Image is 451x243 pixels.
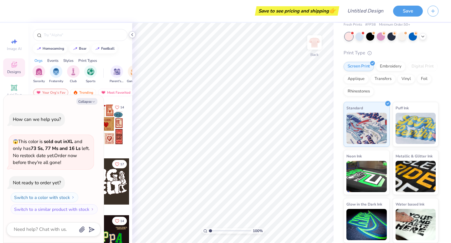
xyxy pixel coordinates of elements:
div: Back [310,52,319,57]
span: This color is and only has left . No restock date yet. Order now before they're all gone! [13,138,90,166]
img: Back [308,36,321,49]
span: 😱 [13,139,18,145]
div: Screen Print [344,62,374,71]
img: Water based Ink [396,209,436,240]
div: filter for Game Day [127,65,141,84]
span: Fresh Prints [344,22,362,27]
div: filter for Sports [84,65,97,84]
button: filter button [49,65,63,84]
div: Orgs [34,58,43,63]
button: Like [112,217,127,225]
span: # FP38 [365,22,376,27]
img: Sports Image [87,68,94,75]
span: Club [70,79,77,84]
img: Switch to a color with stock [71,196,75,199]
img: trend_line.gif [73,47,78,51]
img: most_fav.gif [36,90,41,95]
button: filter button [127,65,141,84]
span: Sports [86,79,96,84]
img: Neon Ink [346,161,387,192]
div: Print Types [78,58,97,63]
span: Add Text [7,92,22,97]
span: 14 [120,220,124,223]
div: football [101,47,115,50]
strong: 73 Ss, 77 Ms and 16 Ls [31,145,80,151]
img: trending.gif [73,90,78,95]
div: Vinyl [397,74,415,84]
img: Club Image [70,68,77,75]
div: Save to see pricing and shipping [257,6,338,16]
button: Like [112,103,127,112]
button: homecoming [33,44,67,53]
button: Like [112,160,127,168]
div: Embroidery [376,62,406,71]
img: Sorority Image [35,68,43,75]
button: Switch to a color with stock [11,192,78,202]
img: most_fav.gif [101,90,106,95]
img: Parent's Weekend Image [113,68,121,75]
strong: sold out in XL [44,138,73,145]
div: Your Org's Fav [33,89,68,96]
span: 17 [120,163,124,166]
button: Save [393,6,423,17]
img: Puff Ink [396,113,436,144]
span: Glow in the Dark Ink [346,201,382,207]
button: Switch to a similar product with stock [11,204,98,214]
img: Game Day Image [131,68,138,75]
div: Print Type [344,49,438,57]
div: Most Favorited [98,89,133,96]
div: filter for Parent's Weekend [110,65,124,84]
span: Designs [7,69,21,74]
input: Untitled Design [342,5,388,17]
div: filter for Fraternity [49,65,63,84]
span: Metallic & Glitter Ink [396,153,433,159]
button: filter button [84,65,97,84]
span: Sorority [33,79,45,84]
button: filter button [67,65,80,84]
div: filter for Club [67,65,80,84]
span: Minimum Order: 50 + [379,22,410,27]
span: Water based Ink [396,201,424,207]
span: 👉 [329,7,336,14]
img: Metallic & Glitter Ink [396,161,436,192]
div: bear [79,47,86,50]
div: Not ready to order yet? [13,180,61,186]
img: Standard [346,113,387,144]
div: Transfers [371,74,396,84]
img: Switch to a similar product with stock [91,207,94,211]
div: Styles [63,58,74,63]
span: 14 [120,106,124,109]
span: Puff Ink [396,105,409,111]
img: Glow in the Dark Ink [346,209,387,240]
button: Collapse [76,98,97,105]
div: Digital Print [407,62,438,71]
div: Events [47,58,59,63]
img: Fraternity Image [53,68,60,75]
span: Image AI [7,46,22,51]
span: Fraternity [49,79,63,84]
div: Applique [344,74,369,84]
span: Parent's Weekend [110,79,124,84]
div: How can we help you? [13,116,61,122]
div: homecoming [43,47,64,50]
span: Game Day [127,79,141,84]
button: filter button [33,65,45,84]
div: Trending [70,89,96,96]
div: Foil [417,74,432,84]
img: trend_line.gif [36,47,41,51]
span: 100 % [253,228,263,234]
button: football [91,44,117,53]
span: Neon Ink [346,153,362,159]
button: filter button [110,65,124,84]
span: Standard [346,105,363,111]
input: Try "Alpha" [43,32,123,38]
div: Rhinestones [344,87,374,96]
div: filter for Sorority [33,65,45,84]
button: bear [69,44,89,53]
img: trend_line.gif [95,47,100,51]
